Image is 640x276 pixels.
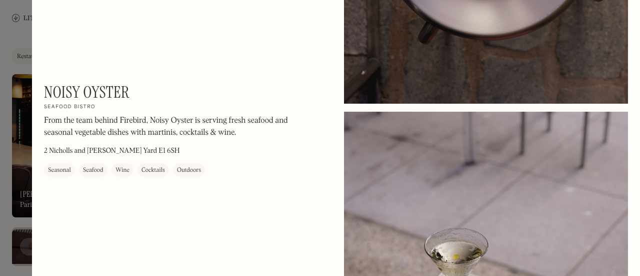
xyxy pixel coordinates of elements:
div: Seafood [83,166,103,176]
div: Wine [115,166,129,176]
div: Seasonal [48,166,71,176]
p: From the team behind Firebird, Noisy Oyster is serving fresh seafood and seasonal vegetable dishe... [44,115,314,139]
p: 2 Nicholls and [PERSON_NAME] Yard E1 6SH [44,146,179,157]
h1: Noisy Oyster [44,83,129,102]
div: Cocktails [141,166,165,176]
div: Outdoors [177,166,201,176]
h2: Seafood bistro [44,104,95,111]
